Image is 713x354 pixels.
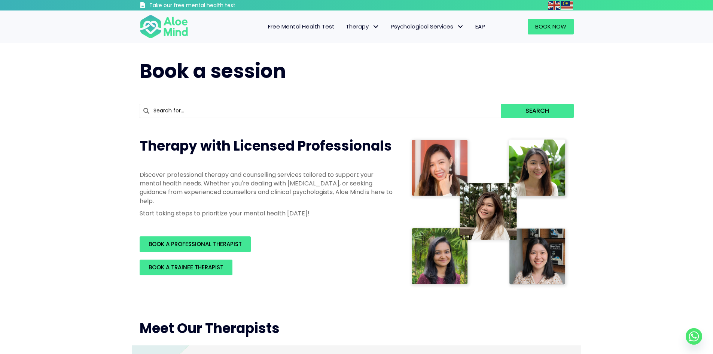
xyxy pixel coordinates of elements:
a: Whatsapp [686,328,702,345]
span: Meet Our Therapists [140,319,280,338]
a: Book Now [528,19,574,34]
a: Free Mental Health Test [262,19,340,34]
span: Therapy with Licensed Professionals [140,136,392,155]
a: Take our free mental health test [140,2,275,10]
a: BOOK A PROFESSIONAL THERAPIST [140,236,251,252]
span: EAP [475,22,485,30]
nav: Menu [198,19,491,34]
p: Discover professional therapy and counselling services tailored to support your mental health nee... [140,170,394,205]
a: English [548,1,561,9]
span: BOOK A PROFESSIONAL THERAPIST [149,240,242,248]
a: Malay [561,1,574,9]
p: Start taking steps to prioritize your mental health [DATE]! [140,209,394,218]
a: TherapyTherapy: submenu [340,19,385,34]
h3: Take our free mental health test [149,2,275,9]
img: Therapist collage [409,137,569,289]
span: Book Now [535,22,566,30]
span: Free Mental Health Test [268,22,335,30]
a: EAP [470,19,491,34]
span: Book a session [140,57,286,85]
img: ms [561,1,573,10]
button: Search [501,104,573,118]
img: en [548,1,560,10]
img: Aloe mind Logo [140,14,188,39]
a: BOOK A TRAINEE THERAPIST [140,260,232,275]
span: BOOK A TRAINEE THERAPIST [149,263,223,271]
span: Psychological Services [391,22,464,30]
span: Therapy: submenu [371,21,381,32]
span: Therapy [346,22,380,30]
span: Psychological Services: submenu [455,21,466,32]
input: Search for... [140,104,502,118]
a: Psychological ServicesPsychological Services: submenu [385,19,470,34]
